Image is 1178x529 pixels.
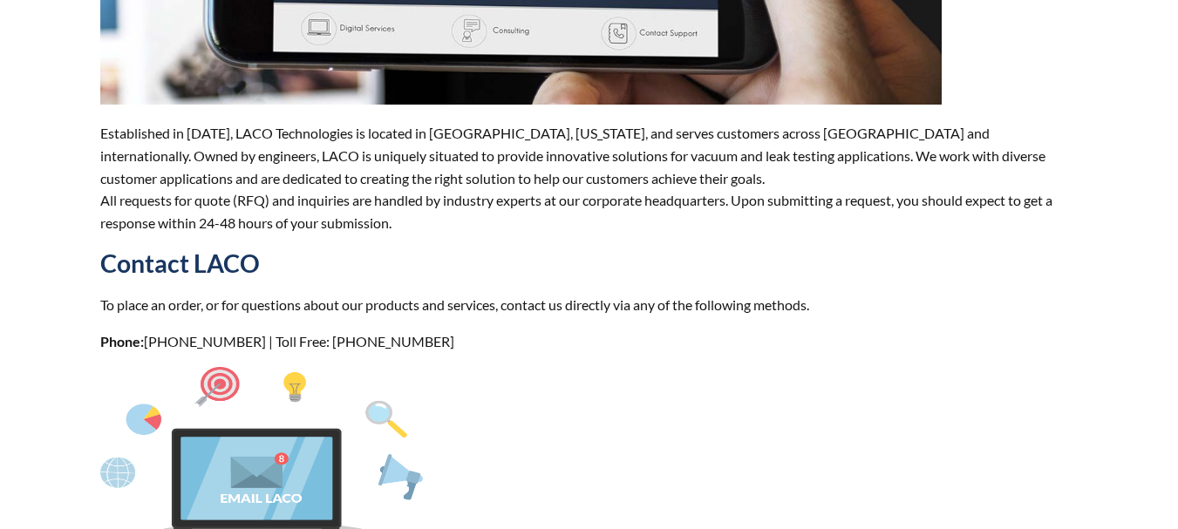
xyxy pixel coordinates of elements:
[100,294,1078,316] p: To place an order, or for questions about our products and services, contact us directly via any ...
[100,333,144,349] strong: Phone:
[100,330,1078,353] p: [PHONE_NUMBER] | Toll Free: [PHONE_NUMBER]
[100,122,1078,234] p: Established in [DATE], LACO Technologies is located in [GEOGRAPHIC_DATA], [US_STATE], and serves ...
[100,248,260,278] strong: Contact LACO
